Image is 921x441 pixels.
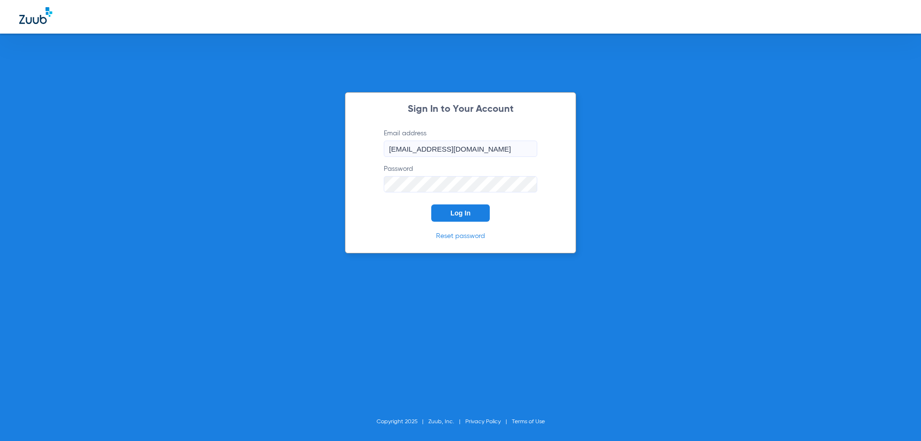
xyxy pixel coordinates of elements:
[384,176,537,192] input: Password
[873,395,921,441] iframe: Chat Widget
[436,233,485,239] a: Reset password
[377,417,428,427] li: Copyright 2025
[431,204,490,222] button: Log In
[428,417,465,427] li: Zuub, Inc.
[369,105,552,114] h2: Sign In to Your Account
[450,209,471,217] span: Log In
[512,419,545,425] a: Terms of Use
[384,164,537,192] label: Password
[19,7,52,24] img: Zuub Logo
[384,129,537,157] label: Email address
[465,419,501,425] a: Privacy Policy
[384,141,537,157] input: Email address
